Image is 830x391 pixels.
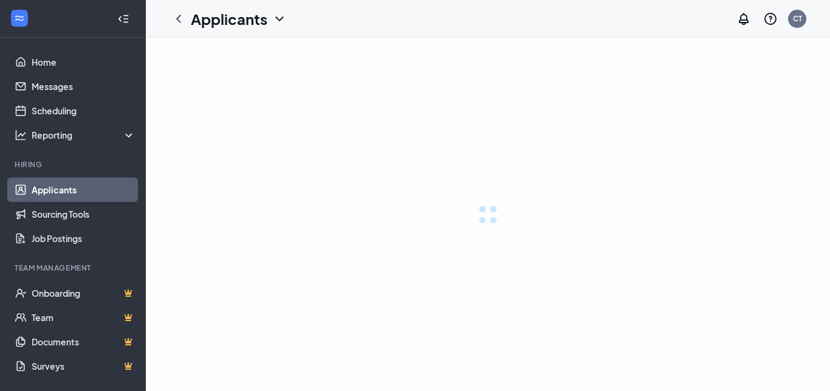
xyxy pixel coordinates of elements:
[15,129,27,141] svg: Analysis
[32,99,135,123] a: Scheduling
[13,12,26,24] svg: WorkstreamLogo
[736,12,751,26] svg: Notifications
[32,129,136,141] div: Reporting
[32,50,135,74] a: Home
[171,12,186,26] svg: ChevronLeft
[117,13,129,25] svg: Collapse
[32,330,135,354] a: DocumentsCrown
[32,305,135,330] a: TeamCrown
[15,263,133,273] div: Team Management
[32,354,135,378] a: SurveysCrown
[793,13,802,24] div: CT
[32,74,135,99] a: Messages
[191,9,267,29] h1: Applicants
[763,12,778,26] svg: QuestionInfo
[32,281,135,305] a: OnboardingCrown
[32,226,135,251] a: Job Postings
[32,202,135,226] a: Sourcing Tools
[15,159,133,170] div: Hiring
[32,178,135,202] a: Applicants
[272,12,287,26] svg: ChevronDown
